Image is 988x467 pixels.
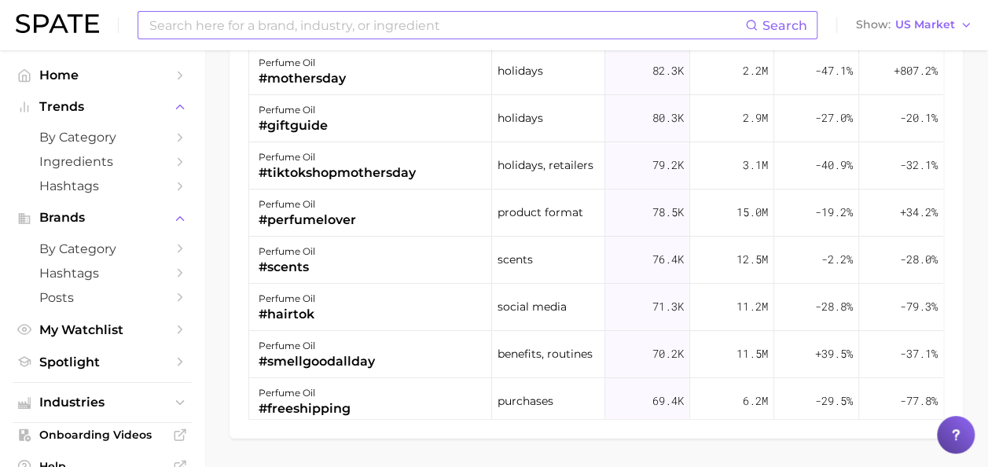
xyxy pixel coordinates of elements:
[743,156,768,175] span: 3.1m
[259,399,351,418] div: #freeshipping
[249,189,943,237] button: perfume oil#perfumeloverproduct format78.5k15.0m-19.2%+34.2%
[39,355,165,370] span: Spotlight
[815,203,853,222] span: -19.2%
[652,61,684,80] span: 82.3k
[249,142,943,189] button: perfume oil#tiktokshopmothersdayholidays, retailers79.2k3.1m-40.9%-32.1%
[815,297,853,316] span: -28.8%
[900,297,938,316] span: -79.3%
[652,297,684,316] span: 71.3k
[39,322,165,337] span: My Watchlist
[39,211,165,225] span: Brands
[259,211,356,230] div: #perfumelover
[259,384,351,403] div: perfume oil
[900,344,938,363] span: -37.1%
[39,395,165,410] span: Industries
[900,203,938,222] span: +34.2%
[13,174,192,198] a: Hashtags
[13,63,192,87] a: Home
[13,125,192,149] a: by Category
[13,350,192,374] a: Spotlight
[652,392,684,410] span: 69.4k
[259,148,416,167] div: perfume oil
[39,266,165,281] span: Hashtags
[13,95,192,119] button: Trends
[39,290,165,305] span: Posts
[743,108,768,127] span: 2.9m
[13,206,192,230] button: Brands
[498,250,533,269] span: scents
[39,100,165,114] span: Trends
[900,108,938,127] span: -20.1%
[856,20,891,29] span: Show
[13,423,192,447] a: Onboarding Videos
[259,242,315,261] div: perfume oil
[249,331,943,378] button: perfume oil#smellgoodalldaybenefits, routines70.2k11.5m+39.5%-37.1%
[13,391,192,414] button: Industries
[148,12,745,39] input: Search here for a brand, industry, or ingredient
[652,344,684,363] span: 70.2k
[894,61,938,80] span: +807.2%
[652,203,684,222] span: 78.5k
[498,108,543,127] span: holidays
[498,297,567,316] span: social media
[762,18,807,33] span: Search
[259,53,346,72] div: perfume oil
[39,68,165,83] span: Home
[736,203,768,222] span: 15.0m
[900,250,938,269] span: -28.0%
[498,392,553,410] span: purchases
[39,178,165,193] span: Hashtags
[259,336,375,355] div: perfume oil
[815,61,853,80] span: -47.1%
[895,20,955,29] span: US Market
[743,392,768,410] span: 6.2m
[498,61,543,80] span: holidays
[815,392,853,410] span: -29.5%
[821,250,853,269] span: -2.2%
[259,289,315,308] div: perfume oil
[249,48,943,95] button: perfume oil#mothersdayholidays82.3k2.2m-47.1%+807.2%
[259,164,416,182] div: #tiktokshopmothersday
[259,352,375,371] div: #smellgoodallday
[39,130,165,145] span: by Category
[498,344,593,363] span: benefits, routines
[900,392,938,410] span: -77.8%
[249,237,943,284] button: perfume oil#scentsscents76.4k12.5m-2.2%-28.0%
[39,428,165,442] span: Onboarding Videos
[736,250,768,269] span: 12.5m
[13,285,192,310] a: Posts
[259,258,315,277] div: #scents
[652,250,684,269] span: 76.4k
[13,318,192,342] a: My Watchlist
[815,156,853,175] span: -40.9%
[652,108,684,127] span: 80.3k
[13,237,192,261] a: by Category
[13,149,192,174] a: Ingredients
[736,344,768,363] span: 11.5m
[259,195,356,214] div: perfume oil
[815,344,853,363] span: +39.5%
[498,203,583,222] span: product format
[815,108,853,127] span: -27.0%
[39,154,165,169] span: Ingredients
[249,95,943,142] button: perfume oil#giftguideholidays80.3k2.9m-27.0%-20.1%
[39,241,165,256] span: by Category
[736,297,768,316] span: 11.2m
[16,14,99,33] img: SPATE
[259,116,328,135] div: #giftguide
[852,15,976,35] button: ShowUS Market
[743,61,768,80] span: 2.2m
[259,101,328,120] div: perfume oil
[900,156,938,175] span: -32.1%
[249,284,943,331] button: perfume oil#hairtoksocial media71.3k11.2m-28.8%-79.3%
[652,156,684,175] span: 79.2k
[498,156,593,175] span: holidays, retailers
[13,261,192,285] a: Hashtags
[259,69,346,88] div: #mothersday
[249,378,943,425] button: perfume oil#freeshippingpurchases69.4k6.2m-29.5%-77.8%
[259,305,315,324] div: #hairtok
